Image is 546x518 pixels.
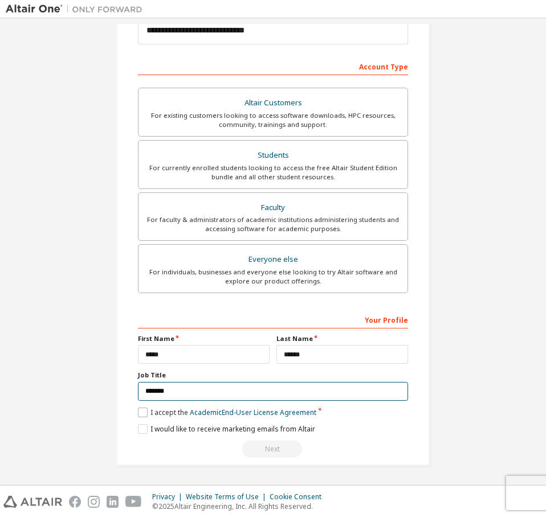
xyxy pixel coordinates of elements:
label: First Name [138,334,270,343]
div: For existing customers looking to access software downloads, HPC resources, community, trainings ... [145,111,401,129]
div: Faculty [145,200,401,216]
div: Cookie Consent [270,492,328,501]
p: © 2025 Altair Engineering, Inc. All Rights Reserved. [152,501,328,511]
div: Email already exists [138,441,408,458]
div: Altair Customers [145,95,401,111]
label: I accept the [138,408,316,417]
img: Altair One [6,3,148,15]
div: Your Profile [138,310,408,328]
a: Academic End-User License Agreement [190,408,316,417]
img: altair_logo.svg [3,496,62,508]
div: For individuals, businesses and everyone else looking to try Altair software and explore our prod... [145,268,401,286]
div: Students [145,147,401,163]
img: linkedin.svg [107,496,119,508]
div: For currently enrolled students looking to access the free Altair Student Edition bundle and all ... [145,163,401,182]
img: facebook.svg [69,496,81,508]
div: Account Type [138,57,408,75]
img: instagram.svg [88,496,100,508]
div: For faculty & administrators of academic institutions administering students and accessing softwa... [145,215,401,233]
div: Website Terms of Use [186,492,270,501]
label: Job Title [138,371,408,380]
div: Everyone else [145,252,401,268]
label: I would like to receive marketing emails from Altair [138,424,315,434]
img: youtube.svg [125,496,142,508]
label: Last Name [276,334,408,343]
div: Privacy [152,492,186,501]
